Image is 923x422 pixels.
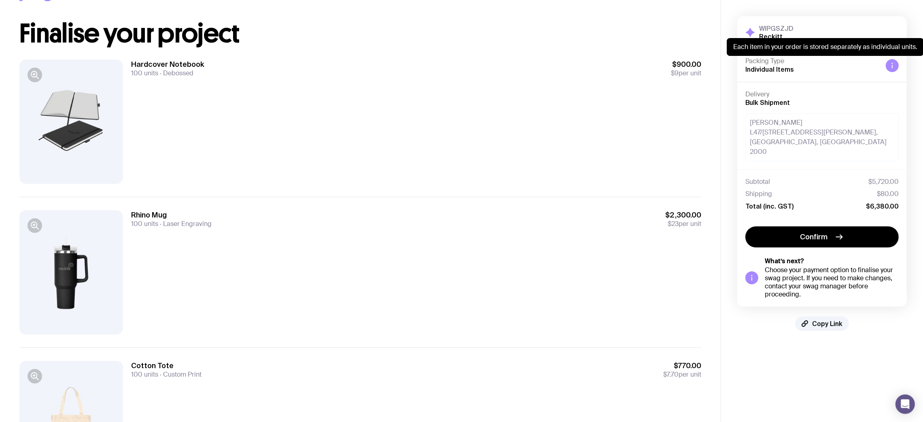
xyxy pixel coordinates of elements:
[671,69,679,77] span: $9
[812,320,842,328] span: Copy Link
[131,220,158,228] span: 100 units
[877,190,899,198] span: $80.00
[671,69,701,77] span: per unit
[663,370,679,379] span: $7.70
[745,99,790,106] span: Bulk Shipment
[745,66,794,73] span: Individual Items
[671,60,701,69] span: $900.00
[733,43,917,51] p: Each item in your order is stored separately as individual units.
[745,178,770,186] span: Subtotal
[131,69,158,77] span: 100 units
[745,90,899,98] h4: Delivery
[131,210,212,220] h3: Rhino Mug
[19,21,701,47] h1: Finalise your project
[158,69,193,77] span: Debossed
[663,361,701,371] span: $770.00
[759,24,794,32] h3: WIPGSZJD
[800,232,828,242] span: Confirm
[131,60,204,69] h3: Hardcover Notebook
[131,361,202,371] h3: Cotton Tote
[759,32,794,40] h2: Reckitt
[663,371,701,379] span: per unit
[668,220,679,228] span: $23
[158,370,202,379] span: Custom Print
[866,202,899,210] span: $6,380.00
[765,266,899,298] div: Choose your payment option to finalise your swag project. If you need to make changes, contact yo...
[895,394,915,414] div: Open Intercom Messenger
[745,113,899,161] div: [PERSON_NAME] L47/[STREET_ADDRESS][PERSON_NAME], [GEOGRAPHIC_DATA], [GEOGRAPHIC_DATA] 2000
[745,226,899,247] button: Confirm
[765,257,899,265] h5: What’s next?
[665,220,701,228] span: per unit
[795,316,849,331] button: Copy Link
[131,370,158,379] span: 100 units
[158,220,212,228] span: Laser Engraving
[745,57,879,65] h4: Packing Type
[665,210,701,220] span: $2,300.00
[868,178,899,186] span: $5,720.00
[745,190,772,198] span: Shipping
[745,202,794,210] span: Total (inc. GST)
